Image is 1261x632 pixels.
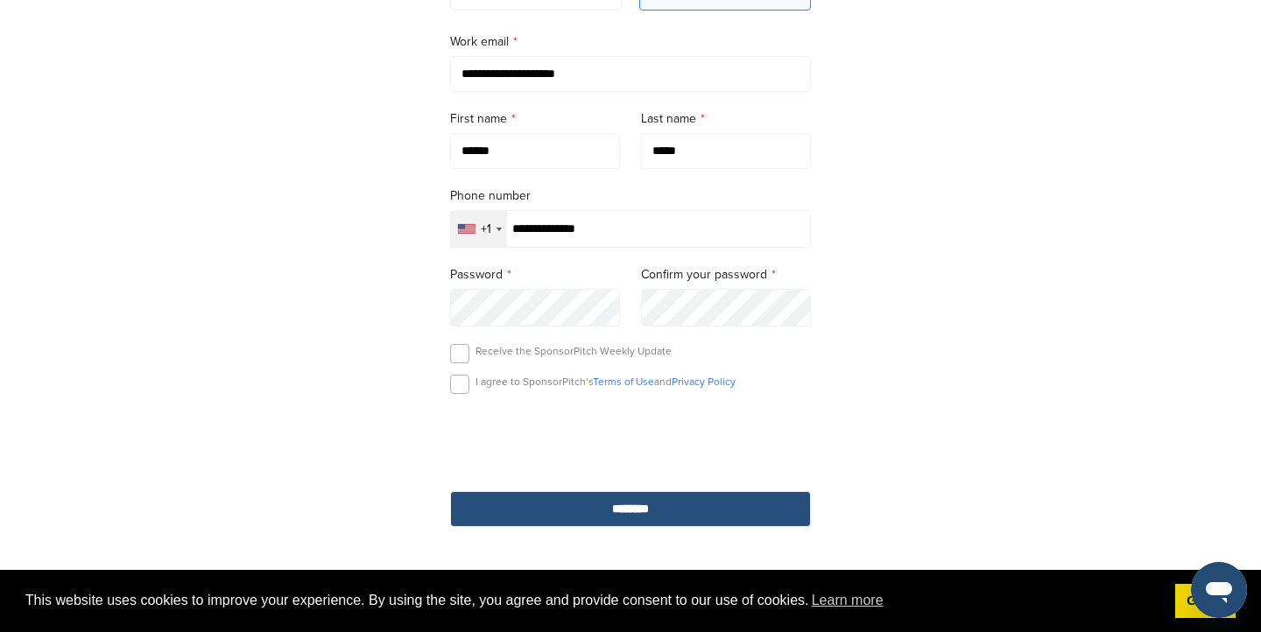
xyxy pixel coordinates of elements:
[809,587,886,614] a: learn more about cookies
[450,186,811,206] label: Phone number
[641,265,811,284] label: Confirm your password
[476,344,672,358] p: Receive the SponsorPitch Weekly Update
[450,32,811,52] label: Work email
[672,376,736,388] a: Privacy Policy
[1175,584,1236,619] a: dismiss cookie message
[481,223,491,235] div: +1
[450,109,620,129] label: First name
[641,109,811,129] label: Last name
[450,265,620,284] label: Password
[593,376,654,388] a: Terms of Use
[476,375,736,389] p: I agree to SponsorPitch’s and
[531,414,730,466] iframe: reCAPTCHA
[1191,562,1247,618] iframe: Button to launch messaging window
[451,211,507,247] div: Selected country
[25,587,1161,614] span: This website uses cookies to improve your experience. By using the site, you agree and provide co...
